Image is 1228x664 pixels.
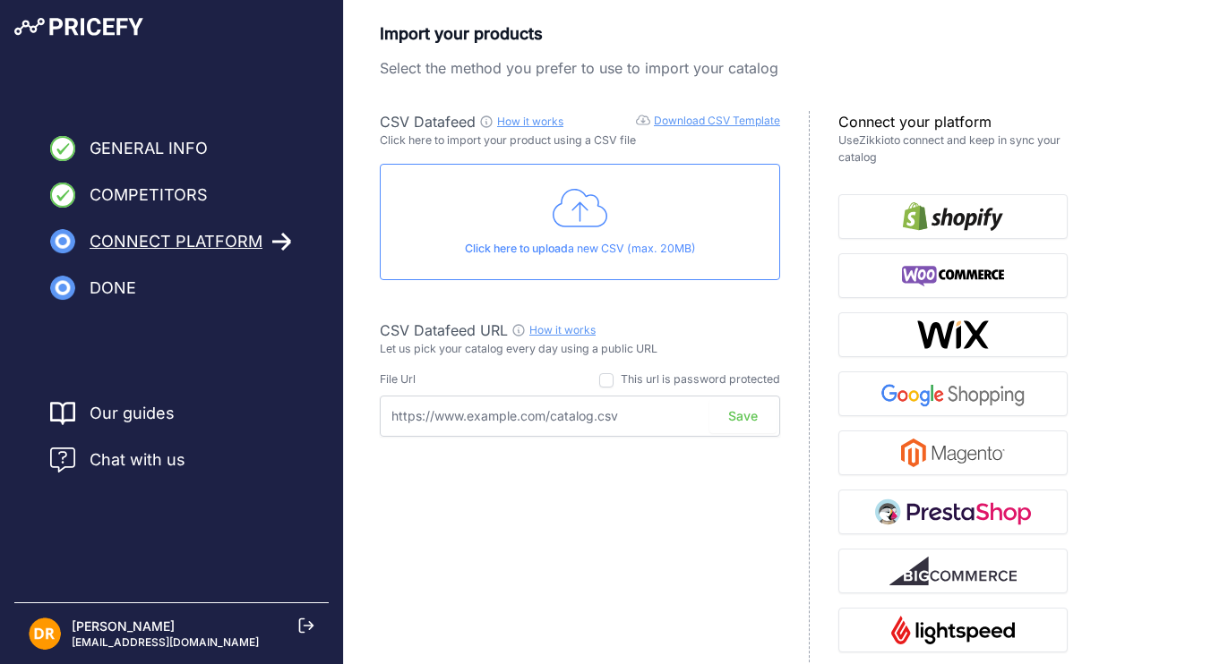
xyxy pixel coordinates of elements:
[497,115,563,128] a: How it works
[380,321,508,339] span: CSV Datafeed URL
[902,261,1005,290] img: WooCommerce
[90,276,136,301] span: Done
[838,111,1068,132] p: Connect your platform
[72,617,259,635] p: [PERSON_NAME]
[621,371,780,388] div: This url is password protected
[90,136,208,161] span: General Info
[875,379,1031,408] img: Google Shopping
[859,133,890,147] a: Zikkio
[380,113,476,131] span: CSV Datafeed
[90,447,185,472] span: Chat with us
[380,132,780,149] p: Click here to import your product using a CSV file
[380,396,780,437] input: https://www.example.com/catalog.csv
[465,242,568,255] span: Click here to upload
[529,323,596,336] a: How it works
[50,447,185,472] a: Chat with us
[709,399,777,433] button: Save
[380,57,1068,79] p: Select the method you prefer to use to import your catalog
[380,21,1068,47] p: Import your products
[901,438,1005,467] img: Magento 2
[395,241,765,258] p: a new CSV (max. 20MB)
[90,229,262,254] span: Connect Platform
[90,401,175,426] a: Our guides
[838,132,1068,166] p: Use to connect and keep in sync your catalog
[90,183,208,208] span: Competitors
[380,371,416,388] div: File Url
[654,114,780,127] a: Download CSV Template
[14,18,143,36] img: Pricefy Logo
[380,341,780,358] p: Let us pick your catalog every day using a public URL
[875,498,1031,526] img: PrestaShop
[889,557,1017,585] img: BigCommerce
[891,616,1014,644] img: Lightspeed
[72,635,259,650] p: [EMAIL_ADDRESS][DOMAIN_NAME]
[916,320,990,349] img: Wix
[903,202,1003,231] img: Shopify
